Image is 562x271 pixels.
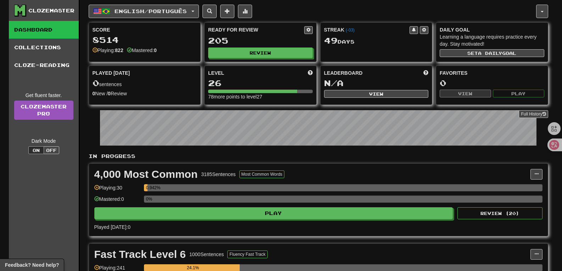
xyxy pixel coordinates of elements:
[324,26,410,33] div: Streak
[202,5,217,18] button: Search sentences
[14,101,73,120] a: ClozemasterPro
[5,261,59,269] span: Open feedback widget
[208,93,313,100] div: 78 more points to level 27
[94,249,186,260] div: Fast Track Level 6
[93,91,95,96] strong: 0
[440,26,544,33] div: Daily Goal
[440,90,491,97] button: View
[208,26,304,33] div: Ready for Review
[93,47,123,54] div: Playing:
[9,21,79,39] a: Dashboard
[89,153,548,160] p: In Progress
[9,56,79,74] a: Cloze-Reading
[14,137,73,145] div: Dark Mode
[324,35,338,45] span: 49
[208,36,313,45] div: 205
[208,79,313,87] div: 26
[238,5,252,18] button: More stats
[94,184,140,196] div: Playing: 30
[89,5,199,18] button: English/Português
[93,26,197,33] div: Score
[208,47,313,58] button: Review
[324,36,429,45] div: Day s
[93,90,197,97] div: New / Review
[127,47,157,54] div: Mastered:
[14,92,73,99] div: Get fluent faster.
[94,169,198,180] div: 4,000 Most Common
[93,35,197,44] div: 8514
[440,79,544,87] div: 0
[115,8,187,14] span: English / Português
[440,33,544,47] div: Learning a language requires practice every day. Stay motivated!
[440,69,544,77] div: Favorites
[94,224,130,230] span: Played [DATE]: 0
[346,28,355,33] a: (-03)
[220,5,234,18] button: Add sentence to collection
[94,207,453,219] button: Play
[93,79,197,88] div: sentences
[324,90,429,98] button: View
[154,47,157,53] strong: 0
[93,69,130,77] span: Played [DATE]
[146,184,148,191] div: 0.942%
[324,78,344,88] span: N/A
[108,91,111,96] strong: 0
[493,90,544,97] button: Play
[440,49,544,57] button: Seta dailygoal
[308,69,313,77] span: Score more points to level up
[519,110,548,118] button: Full History
[324,69,363,77] span: Leaderboard
[457,207,542,219] button: Review (20)
[28,146,44,154] button: On
[478,51,502,56] span: a daily
[227,250,267,258] button: Fluency Fast Track
[94,196,140,207] div: Mastered: 0
[28,7,74,14] div: Clozemaster
[239,170,285,178] button: Most Common Words
[189,251,224,258] div: 1000 Sentences
[208,69,224,77] span: Level
[201,171,235,178] div: 3185 Sentences
[9,39,79,56] a: Collections
[115,47,123,53] strong: 822
[423,69,428,77] span: This week in points, UTC
[44,146,59,154] button: Off
[93,78,99,88] span: 0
